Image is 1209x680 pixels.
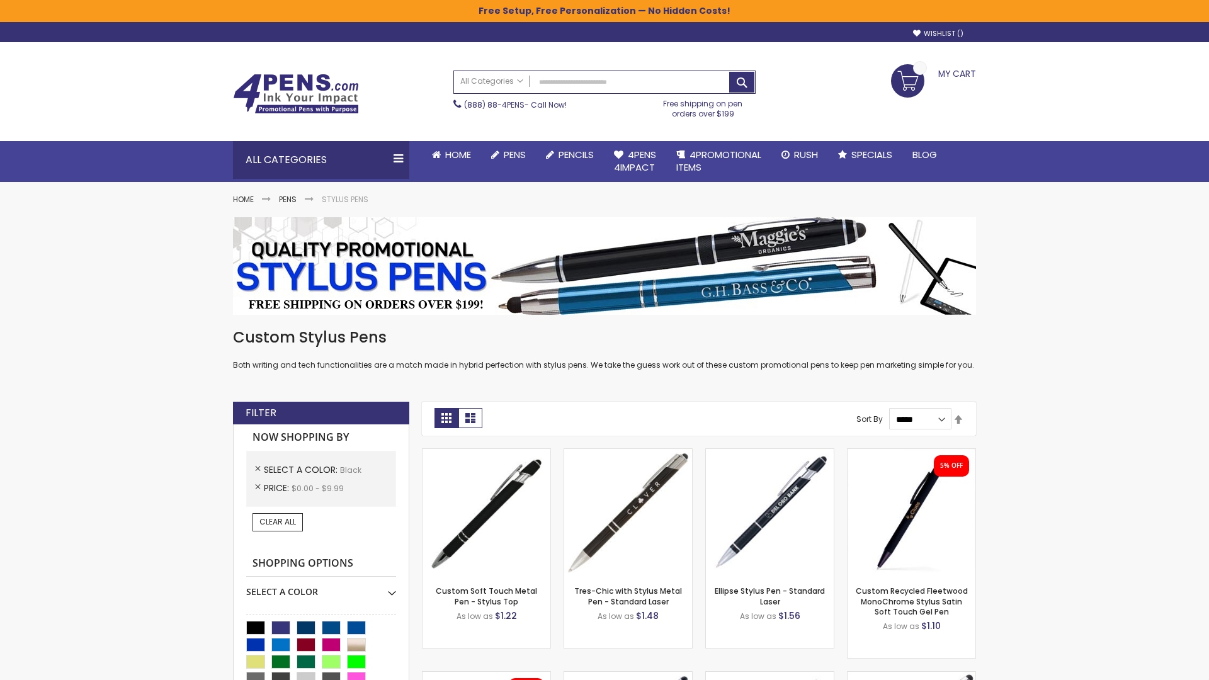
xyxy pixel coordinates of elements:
[434,408,458,428] strong: Grid
[794,148,818,161] span: Rush
[460,76,523,86] span: All Categories
[445,148,471,161] span: Home
[422,141,481,169] a: Home
[614,148,656,174] span: 4Pens 4impact
[559,148,594,161] span: Pencils
[848,448,975,459] a: Custom Recycled Fleetwood MonoChrome Stylus Satin Soft Touch Gel Pen-Black
[246,577,396,598] div: Select A Color
[436,586,537,606] a: Custom Soft Touch Metal Pen - Stylus Top
[715,586,825,606] a: Ellipse Stylus Pen - Standard Laser
[322,194,368,205] strong: Stylus Pens
[454,71,530,92] a: All Categories
[676,148,761,174] span: 4PROMOTIONAL ITEMS
[259,516,296,527] span: Clear All
[564,448,692,459] a: Tres-Chic with Stylus Metal Pen - Standard Laser-Black
[253,513,303,531] a: Clear All
[740,611,776,621] span: As low as
[423,448,550,459] a: Custom Soft Touch Stylus Pen-Black
[666,141,771,182] a: 4PROMOTIONALITEMS
[598,611,634,621] span: As low as
[457,611,493,621] span: As low as
[504,148,526,161] span: Pens
[883,621,919,632] span: As low as
[264,482,292,494] span: Price
[233,327,976,348] h1: Custom Stylus Pens
[778,609,800,622] span: $1.56
[902,141,947,169] a: Blog
[828,141,902,169] a: Specials
[246,550,396,577] strong: Shopping Options
[233,74,359,114] img: 4Pens Custom Pens and Promotional Products
[246,406,276,420] strong: Filter
[279,194,297,205] a: Pens
[464,99,567,110] span: - Call Now!
[340,465,361,475] span: Black
[564,449,692,577] img: Tres-Chic with Stylus Metal Pen - Standard Laser-Black
[706,448,834,459] a: Ellipse Stylus Pen - Standard Laser-Black
[246,424,396,451] strong: Now Shopping by
[636,609,659,622] span: $1.48
[912,148,937,161] span: Blog
[848,449,975,577] img: Custom Recycled Fleetwood MonoChrome Stylus Satin Soft Touch Gel Pen-Black
[495,609,517,622] span: $1.22
[650,94,756,119] div: Free shipping on pen orders over $199
[233,194,254,205] a: Home
[604,141,666,182] a: 4Pens4impact
[464,99,525,110] a: (888) 88-4PENS
[940,462,963,470] div: 5% OFF
[233,141,409,179] div: All Categories
[423,449,550,577] img: Custom Soft Touch Stylus Pen-Black
[856,586,968,616] a: Custom Recycled Fleetwood MonoChrome Stylus Satin Soft Touch Gel Pen
[536,141,604,169] a: Pencils
[481,141,536,169] a: Pens
[856,414,883,424] label: Sort By
[851,148,892,161] span: Specials
[771,141,828,169] a: Rush
[921,620,941,632] span: $1.10
[706,449,834,577] img: Ellipse Stylus Pen - Standard Laser-Black
[292,483,344,494] span: $0.00 - $9.99
[233,217,976,315] img: Stylus Pens
[913,29,963,38] a: Wishlist
[264,463,340,476] span: Select A Color
[233,327,976,371] div: Both writing and tech functionalities are a match made in hybrid perfection with stylus pens. We ...
[574,586,682,606] a: Tres-Chic with Stylus Metal Pen - Standard Laser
